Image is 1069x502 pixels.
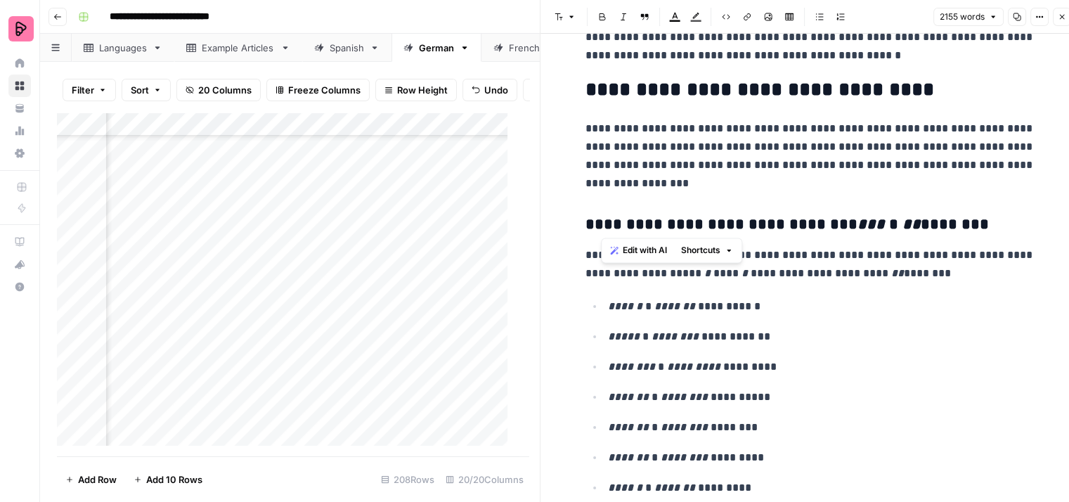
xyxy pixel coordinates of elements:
[302,34,391,62] a: Spanish
[375,468,440,491] div: 208 Rows
[481,34,568,62] a: French
[419,41,454,55] div: German
[397,83,448,97] span: Row Height
[198,83,252,97] span: 20 Columns
[8,75,31,97] a: Browse
[99,41,147,55] div: Languages
[675,241,739,259] button: Shortcuts
[8,142,31,165] a: Settings
[63,79,116,101] button: Filter
[8,276,31,298] button: Help + Support
[330,41,364,55] div: Spanish
[202,41,275,55] div: Example Articles
[78,472,117,487] span: Add Row
[8,52,31,75] a: Home
[375,79,457,101] button: Row Height
[8,231,31,253] a: AirOps Academy
[176,79,261,101] button: 20 Columns
[72,83,94,97] span: Filter
[681,244,720,257] span: Shortcuts
[940,11,985,23] span: 2155 words
[266,79,370,101] button: Freeze Columns
[8,120,31,142] a: Usage
[146,472,202,487] span: Add 10 Rows
[623,244,667,257] span: Edit with AI
[122,79,171,101] button: Sort
[8,16,34,41] img: Preply Logo
[440,468,529,491] div: 20/20 Columns
[9,254,30,275] div: What's new?
[391,34,481,62] a: German
[288,83,361,97] span: Freeze Columns
[484,83,508,97] span: Undo
[174,34,302,62] a: Example Articles
[8,97,31,120] a: Your Data
[933,8,1004,26] button: 2155 words
[72,34,174,62] a: Languages
[462,79,517,101] button: Undo
[125,468,211,491] button: Add 10 Rows
[8,11,31,46] button: Workspace: Preply
[604,241,673,259] button: Edit with AI
[509,41,540,55] div: French
[131,83,149,97] span: Sort
[57,468,125,491] button: Add Row
[8,253,31,276] button: What's new?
